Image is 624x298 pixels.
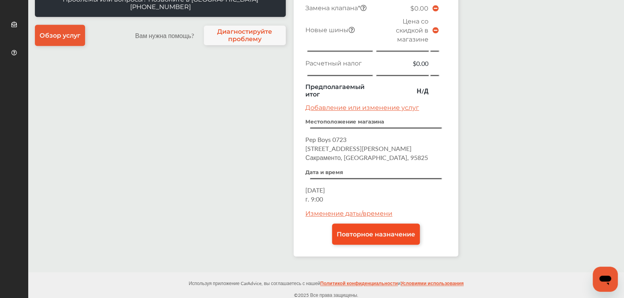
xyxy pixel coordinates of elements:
[396,18,428,43] span: Цена со скидкой в магазине
[332,223,420,245] a: Повторное назначение
[127,31,202,40] label: Вам нужна помощь?
[320,279,398,291] a: Политикой конфиденциальности
[305,104,419,111] a: Добавление или изменение услуг
[305,4,360,12] span: Замена клапана*
[337,231,415,238] span: Повторное назначение
[303,81,375,100] td: Предполагаемый итог
[303,57,375,70] td: Расчетный налог
[305,144,412,153] span: [STREET_ADDRESS][PERSON_NAME]
[305,185,325,194] span: [DATE]
[410,5,428,12] span: $0.00
[28,279,624,287] p: Используя приложение CarAdvice, вы соглашаетесь с нашей и
[35,25,85,46] a: Обзор услуг
[305,210,392,217] a: Изменение даты/времени
[375,81,430,100] td: Н/Д
[40,32,80,39] span: Обзор услуг
[305,26,348,34] span: Новые шины
[305,194,323,204] span: г. 9:00
[305,135,346,144] span: Pep Boys 0723
[208,28,282,43] span: Диагностируйте проблему
[204,25,286,45] a: Диагностируйте проблему
[375,57,430,70] td: $0.00
[305,169,343,175] strong: Дата и время
[401,279,464,291] a: Условиями использования
[593,267,618,292] iframe: Кнопка запуска окна обмена сообщениями
[305,153,428,162] span: Сакраменто, [GEOGRAPHIC_DATA], 95825
[305,118,384,125] strong: Местоположение магазина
